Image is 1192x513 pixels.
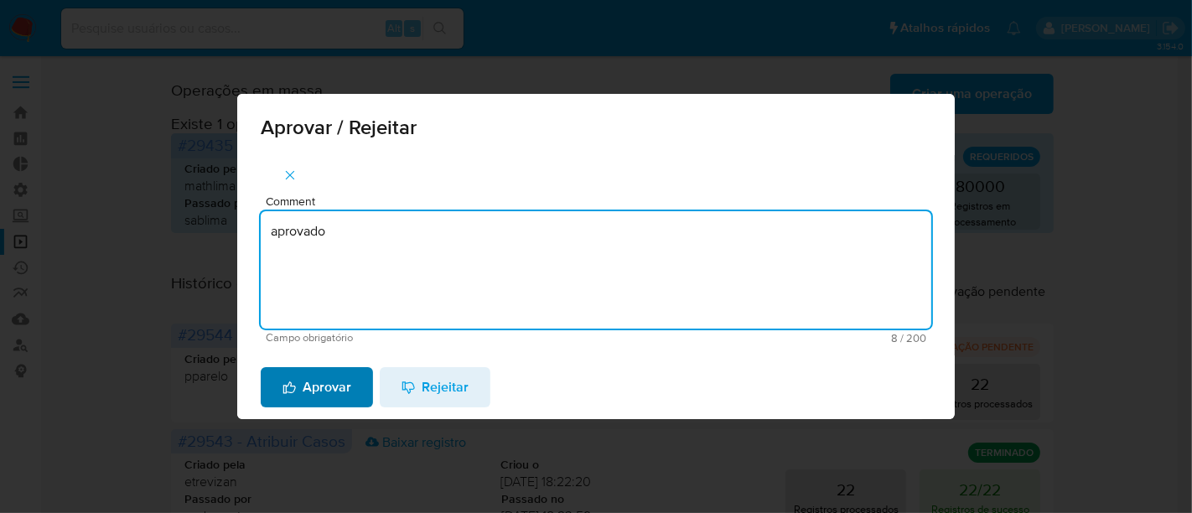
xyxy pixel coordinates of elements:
button: Aprovar [261,367,373,407]
button: Rejeitar [380,367,490,407]
span: Campo obrigatório [266,332,596,344]
span: Rejeitar [402,369,469,406]
span: Comment [266,195,936,208]
span: Aprovar / Rejeitar [261,117,931,137]
textarea: aprovado [261,211,931,329]
span: Aprovar [282,369,351,406]
span: Máximo 200 caracteres [596,333,926,344]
